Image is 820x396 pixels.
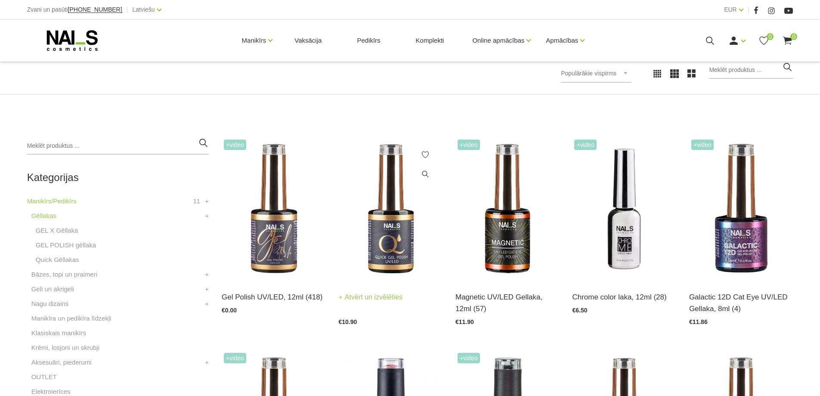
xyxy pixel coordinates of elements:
[242,23,266,58] a: Manikīrs
[31,299,69,309] a: Nagu dizains
[205,284,209,294] a: +
[222,307,237,314] span: €0.00
[31,284,74,294] a: Geli un akrigeli
[205,357,209,368] a: +
[27,172,209,183] h2: Kategorijas
[222,291,325,303] a: Gel Polish UV/LED, 12ml (418)
[31,313,111,324] a: Manikīra un pedikīra līdzekļi
[689,137,793,281] img: Daudzdimensionāla magnētiskā gellaka, kas satur smalkas, atstarojošas hroma daļiņas. Ar īpaša mag...
[31,343,99,353] a: Krēmi, losjoni un skrubji
[767,33,774,40] span: 0
[455,318,474,325] span: €11.90
[350,20,387,61] a: Pedikīrs
[339,291,403,303] a: Atvērt un izvēlēties
[689,318,708,325] span: €11.86
[36,225,78,236] a: GEL X Gēllaka
[205,299,209,309] a: +
[205,211,209,221] a: +
[36,240,96,250] a: GEL POLISH gēllaka
[31,269,97,280] a: Bāzes, topi un praimeri
[68,6,122,13] a: [PHONE_NUMBER]
[409,20,451,61] a: Komplekti
[748,4,749,15] span: |
[709,62,793,79] input: Meklēt produktus ...
[790,33,797,40] span: 0
[458,140,480,150] span: +Video
[133,4,155,15] a: Latviešu
[724,4,737,15] a: EUR
[193,196,200,206] span: 11
[27,4,122,15] div: Zvani un pasūti
[458,353,480,363] span: +Video
[339,137,442,281] img: Ātri, ērti un vienkārši!Intensīvi pigmentēta gellaka, kas perfekti klājas arī vienā slānī, tādā v...
[339,318,357,325] span: €10.90
[27,196,77,206] a: Manikīrs/Pedikīrs
[224,353,246,363] span: +Video
[31,372,57,382] a: OUTLET
[31,211,56,221] a: Gēllakas
[205,196,209,206] a: +
[572,307,587,314] span: €6.50
[572,291,676,303] a: Chrome color laka, 12ml (28)
[691,140,714,150] span: +Video
[572,137,676,281] img: Paredzēta hromēta jeb spoguļspīduma efekta veidošanai uz pilnas naga plātnes vai atsevišķiem diza...
[288,20,328,61] a: Vaksācija
[472,23,524,58] a: Online apmācības
[782,35,793,46] a: 0
[455,137,559,281] img: Ilgnoturīga gellaka, kas sastāv no metāla mikrodaļiņām, kuras īpaša magnēta ietekmē var pārvērst ...
[758,35,769,46] a: 0
[224,140,246,150] span: +Video
[561,70,616,77] span: Populārākie vispirms
[36,255,79,265] a: Quick Gēllakas
[455,291,559,315] a: Magnetic UV/LED Gellaka, 12ml (57)
[689,291,793,315] a: Galactic 12D Cat Eye UV/LED Gellaka, 8ml (4)
[27,137,209,155] input: Meklēt produktus ...
[31,357,92,368] a: Aksesuāri, piederumi
[31,328,87,338] a: Klasiskais manikīrs
[127,4,128,15] span: |
[205,269,209,280] a: +
[546,23,578,58] a: Apmācības
[574,140,597,150] span: +Video
[222,137,325,281] img: Ilgnoturīga, intensīvi pigmentēta gellaka. Viegli klājas, lieliski žūst, nesaraujas, neatkāpjas n...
